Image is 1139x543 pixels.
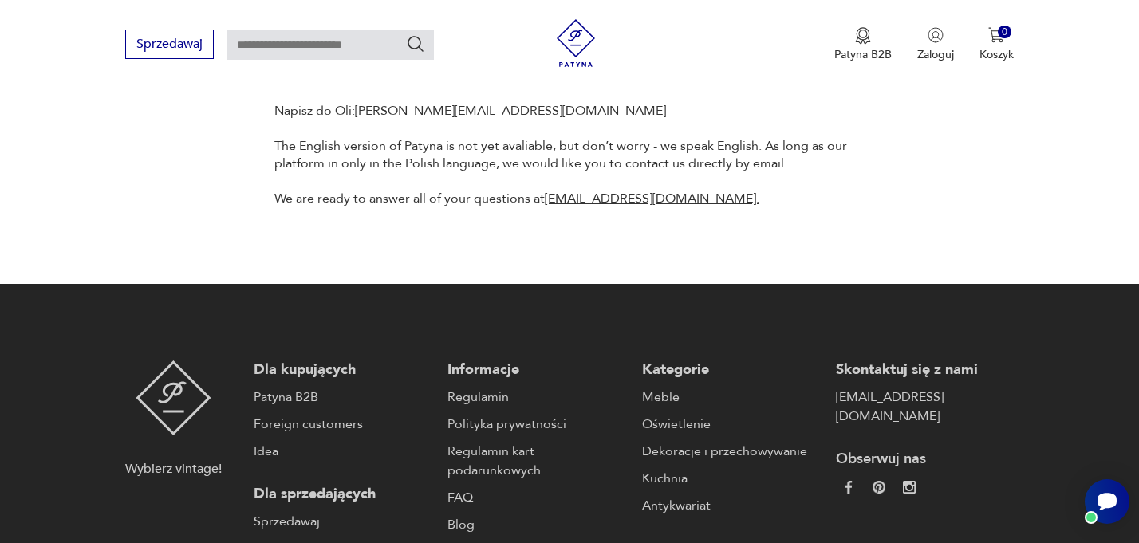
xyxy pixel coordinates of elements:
[979,47,1014,62] p: Koszyk
[928,27,944,43] img: Ikonka użytkownika
[642,415,820,434] a: Oświetlenie
[834,47,892,62] p: Patyna B2B
[125,30,214,59] button: Sprzedawaj
[254,442,432,461] a: Idea
[125,40,214,51] a: Sprzedawaj
[642,442,820,461] a: Dekoracje i przechowywanie
[642,469,820,488] a: Kuchnia
[406,34,425,53] button: Szukaj
[998,26,1011,39] div: 0
[254,485,432,504] p: Dla sprzedających
[903,481,916,494] img: c2fd9cf7f39615d9d6839a72ae8e59e5.webp
[254,360,432,380] p: Dla kupujących
[136,360,211,435] img: Patyna - sklep z meblami i dekoracjami vintage
[842,481,855,494] img: da9060093f698e4c3cedc1453eec5031.webp
[355,102,666,120] a: [PERSON_NAME][EMAIL_ADDRESS][DOMAIN_NAME]
[447,360,625,380] p: Informacje
[917,47,954,62] p: Zaloguj
[254,388,432,407] a: Patyna B2B
[855,27,871,45] img: Ikona medalu
[447,442,625,480] a: Regulamin kart podarunkowych
[836,450,1014,469] p: Obserwuj nas
[447,388,625,407] a: Regulamin
[447,488,625,507] a: FAQ
[552,19,600,67] img: Patyna - sklep z meblami i dekoracjami vintage
[545,190,759,207] a: [EMAIL_ADDRESS][DOMAIN_NAME].
[274,137,865,172] p: The English version of Patyna is not yet avaliable, but don’t worry - we speak English. As long a...
[447,415,625,434] a: Polityka prywatności
[834,27,892,62] a: Ikona medaluPatyna B2B
[642,360,820,380] p: Kategorie
[836,388,1014,426] a: [EMAIL_ADDRESS][DOMAIN_NAME]
[642,496,820,515] a: Antykwariat
[254,415,432,434] a: Foreign customers
[979,27,1014,62] button: 0Koszyk
[274,102,865,120] p: Napisz do Oli:
[1085,479,1129,524] iframe: Smartsupp widget button
[988,27,1004,43] img: Ikona koszyka
[125,459,222,478] p: Wybierz vintage!
[254,512,432,531] a: Sprzedawaj
[836,360,1014,380] p: Skontaktuj się z nami
[642,388,820,407] a: Meble
[447,515,625,534] a: Blog
[274,190,865,207] p: We are ready to answer all of your questions at
[873,481,885,494] img: 37d27d81a828e637adc9f9cb2e3d3a8a.webp
[917,27,954,62] button: Zaloguj
[834,27,892,62] button: Patyna B2B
